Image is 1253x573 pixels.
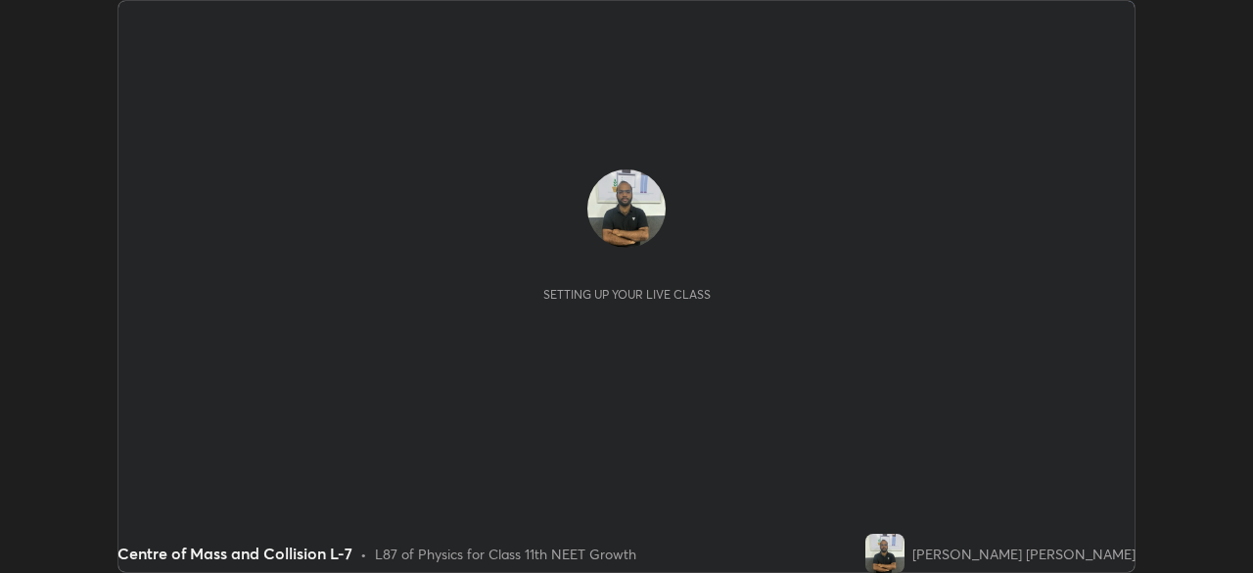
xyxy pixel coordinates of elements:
[375,544,636,564] div: L87 of Physics for Class 11th NEET Growth
[543,287,711,302] div: Setting up your live class
[912,544,1136,564] div: [PERSON_NAME] [PERSON_NAME]
[587,169,666,248] img: e04d73a994264d18b7f449a5a63260c4.jpg
[360,544,367,564] div: •
[865,534,905,573] img: e04d73a994264d18b7f449a5a63260c4.jpg
[117,542,352,565] div: Centre of Mass and Collision L-7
